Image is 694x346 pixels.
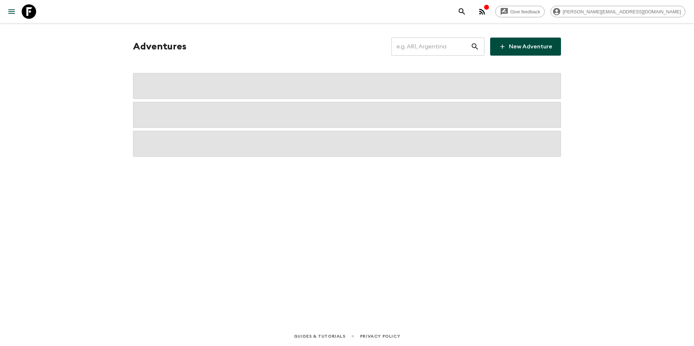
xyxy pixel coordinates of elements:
div: [PERSON_NAME][EMAIL_ADDRESS][DOMAIN_NAME] [551,6,685,17]
span: [PERSON_NAME][EMAIL_ADDRESS][DOMAIN_NAME] [559,9,685,14]
a: Privacy Policy [360,332,400,340]
span: Give feedback [506,9,544,14]
button: menu [4,4,19,19]
a: Guides & Tutorials [294,332,346,340]
input: e.g. AR1, Argentina [391,36,471,57]
a: Give feedback [495,6,545,17]
button: search adventures [455,4,469,19]
a: New Adventure [490,38,561,56]
h1: Adventures [133,39,187,54]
